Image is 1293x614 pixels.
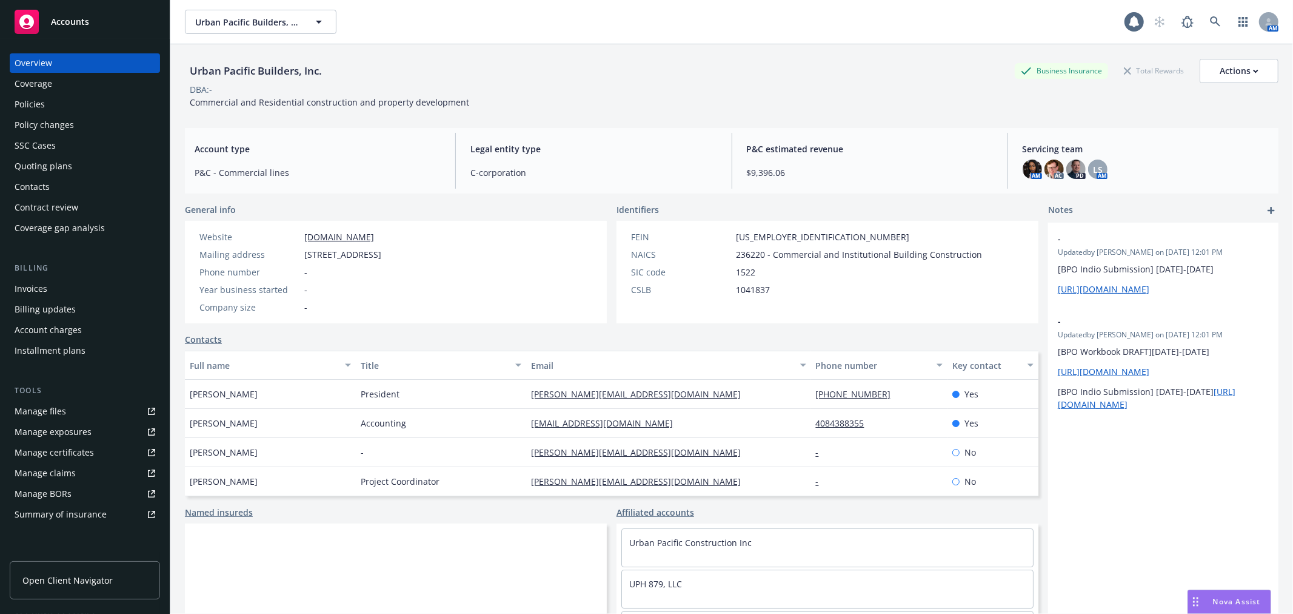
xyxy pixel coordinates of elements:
[1048,223,1278,305] div: -Updatedby [PERSON_NAME] on [DATE] 12:01 PM[BPO Indio Submission] [DATE]-[DATE][URL][DOMAIN_NAME]
[10,74,160,93] a: Coverage
[616,203,659,216] span: Identifiers
[361,388,399,400] span: President
[531,388,750,400] a: [PERSON_NAME][EMAIL_ADDRESS][DOMAIN_NAME]
[199,301,299,314] div: Company size
[195,16,300,29] span: Urban Pacific Builders, Inc.
[190,446,258,459] span: [PERSON_NAME]
[10,198,160,217] a: Contract review
[816,476,829,487] a: -
[1023,160,1042,179] img: photo
[952,359,1020,372] div: Key contact
[1220,59,1258,83] div: Actions
[964,417,978,430] span: Yes
[15,422,92,442] div: Manage exposures
[1118,63,1190,78] div: Total Rewards
[10,157,160,176] a: Quoting plans
[15,443,94,462] div: Manage certificates
[304,231,374,243] a: [DOMAIN_NAME]
[15,320,82,340] div: Account charges
[15,464,76,483] div: Manage claims
[10,443,160,462] a: Manage certificates
[1048,305,1278,420] div: -Updatedby [PERSON_NAME] on [DATE] 12:01 PM[BPO Workbook DRAFT][DATE]-[DATE][URL][DOMAIN_NAME][BP...
[15,505,107,524] div: Summary of insurance
[10,300,160,319] a: Billing updates
[10,422,160,442] a: Manage exposures
[304,301,307,314] span: -
[15,300,76,319] div: Billing updates
[51,17,89,27] span: Accounts
[10,464,160,483] a: Manage claims
[631,231,731,243] div: FEIN
[10,385,160,397] div: Tools
[361,417,406,430] span: Accounting
[15,115,74,135] div: Policy changes
[1058,385,1269,411] p: [BPO Indio Submission] [DATE]-[DATE]
[361,359,509,372] div: Title
[1203,10,1228,34] a: Search
[190,83,212,96] div: DBA: -
[470,143,717,155] span: Legal entity type
[15,279,47,299] div: Invoices
[631,248,731,261] div: NAICS
[10,279,160,299] a: Invoices
[531,417,683,429] a: [EMAIL_ADDRESS][DOMAIN_NAME]
[190,96,469,108] span: Commercial and Residential construction and property development
[10,341,160,360] a: Installment plans
[1188,590,1203,613] div: Drag to move
[15,402,66,421] div: Manage files
[531,447,750,458] a: [PERSON_NAME][EMAIL_ADDRESS][DOMAIN_NAME]
[736,266,755,278] span: 1522
[15,177,50,197] div: Contacts
[15,484,72,504] div: Manage BORs
[816,388,901,400] a: [PHONE_NUMBER]
[195,143,441,155] span: Account type
[185,10,336,34] button: Urban Pacific Builders, Inc.
[15,74,52,93] div: Coverage
[10,177,160,197] a: Contacts
[947,351,1038,380] button: Key contact
[747,166,993,179] span: $9,396.06
[736,231,909,243] span: [US_EMPLOYER_IDENTIFICATION_NUMBER]
[304,248,381,261] span: [STREET_ADDRESS]
[15,341,85,360] div: Installment plans
[304,266,307,278] span: -
[10,484,160,504] a: Manage BORs
[15,157,72,176] div: Quoting plans
[22,574,113,587] span: Open Client Navigator
[964,475,976,488] span: No
[10,218,160,238] a: Coverage gap analysis
[811,351,947,380] button: Phone number
[15,95,45,114] div: Policies
[531,476,750,487] a: [PERSON_NAME][EMAIL_ADDRESS][DOMAIN_NAME]
[816,359,929,372] div: Phone number
[736,283,770,296] span: 1041837
[10,115,160,135] a: Policy changes
[1188,590,1271,614] button: Nova Assist
[964,446,976,459] span: No
[15,53,52,73] div: Overview
[1093,163,1103,176] span: LS
[190,388,258,400] span: [PERSON_NAME]
[185,506,253,519] a: Named insureds
[1058,366,1149,377] a: [URL][DOMAIN_NAME]
[195,166,441,179] span: P&C - Commercial lines
[1066,160,1086,179] img: photo
[185,203,236,216] span: General info
[361,446,364,459] span: -
[736,248,982,261] span: 236220 - Commercial and Institutional Building Construction
[10,548,160,561] div: Analytics hub
[356,351,527,380] button: Title
[199,248,299,261] div: Mailing address
[1058,247,1269,258] span: Updated by [PERSON_NAME] on [DATE] 12:01 PM
[15,198,78,217] div: Contract review
[10,53,160,73] a: Overview
[10,505,160,524] a: Summary of insurance
[470,166,717,179] span: C-corporation
[1044,160,1064,179] img: photo
[964,388,978,400] span: Yes
[631,283,731,296] div: CSLB
[185,351,356,380] button: Full name
[199,283,299,296] div: Year business started
[190,359,338,372] div: Full name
